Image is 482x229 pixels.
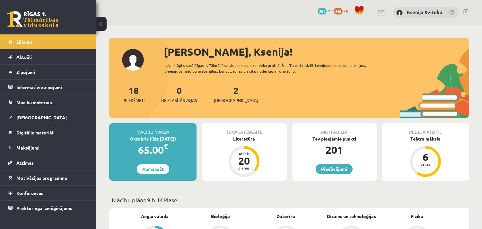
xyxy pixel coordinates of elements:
[109,135,197,142] div: Oktobris (līdz [DATE])
[16,175,67,181] span: Motivācijas programma
[109,123,197,135] div: Mācību maksa
[16,140,88,155] legend: Maksājumi
[16,130,55,135] span: Digitālie materiāli
[8,95,88,110] a: Mācību materiāli
[382,135,469,142] div: Teātra māksla
[16,54,32,60] span: Aktuāli
[316,164,353,174] a: Piedāvājumi
[382,123,469,135] div: Pēdējā atzīme
[202,135,286,178] a: Literatūra Atlicis 20 dienas
[214,97,258,104] span: [DEMOGRAPHIC_DATA]
[8,170,88,185] a: Motivācijas programma
[318,8,333,13] a: 201 mP
[292,135,377,142] div: Tev pieejamie punkti
[327,213,376,220] a: Dizains un tehnoloģijas
[16,65,88,79] legend: Ziņojumi
[8,65,88,79] a: Ziņojumi
[164,62,381,74] div: Laipni lūgts savā Rīgas 1. Tālmācības vidusskolas skolnieka profilā. Šeit Tu vari redzēt tuvojošo...
[164,44,469,60] div: [PERSON_NAME], Ksenija!
[214,85,258,104] a: 2[DEMOGRAPHIC_DATA]
[16,39,33,45] span: Sākums
[8,50,88,64] a: Aktuāli
[396,10,403,16] img: Ksenija Sviteka
[8,125,88,140] a: Digitālie materiāli
[16,80,88,95] legend: Informatīvie ziņojumi
[411,213,423,220] a: Fizika
[8,140,88,155] a: Maksājumi
[8,186,88,200] a: Konferences
[407,9,442,15] a: Ksenija Sviteka
[202,135,286,142] div: Literatūra
[8,80,88,95] a: Informatīvie ziņojumi
[234,156,254,166] div: 20
[211,213,230,220] a: Bioloģija
[164,142,168,151] span: €
[382,135,469,178] a: Teātra māksla 6 balles
[161,97,197,104] span: Neizlasītās ziņas
[292,123,377,135] div: Motivācija
[8,201,88,215] a: Proktoringa izmēģinājums
[16,190,43,196] span: Konferences
[276,213,295,220] a: Datorika
[416,162,435,166] div: balles
[16,160,34,166] span: Atzīmes
[292,142,377,158] div: 201
[328,8,333,13] span: mP
[234,152,254,156] div: Atlicis
[8,110,88,125] a: [DEMOGRAPHIC_DATA]
[16,205,72,211] span: Proktoringa izmēģinājums
[344,8,348,13] span: xp
[334,8,351,13] a: 546 xp
[318,8,327,14] span: 201
[416,152,435,162] div: 6
[7,11,58,27] a: Rīgas 1. Tālmācības vidusskola
[8,34,88,49] a: Sākums
[8,155,88,170] a: Atzīmes
[234,166,254,170] div: dienas
[109,142,197,158] div: 65.00
[202,123,286,135] div: Tuvākā ieskaite
[16,99,52,105] span: Mācību materiāli
[112,196,467,204] p: Mācību plāns 9.b JK klase
[141,213,169,220] a: Angļu valoda
[122,85,145,104] a: 18Priekšmeti
[161,85,197,104] a: 0Neizlasītās ziņas
[334,8,343,14] span: 546
[122,97,145,104] span: Priekšmeti
[137,164,169,174] a: Apmaksāt
[16,114,67,120] span: [DEMOGRAPHIC_DATA]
